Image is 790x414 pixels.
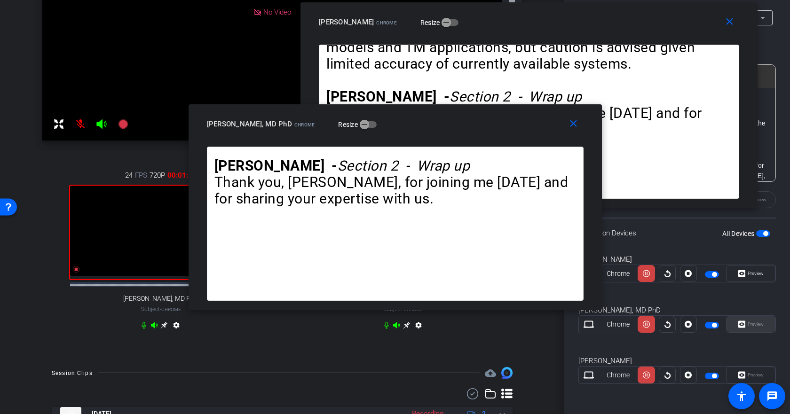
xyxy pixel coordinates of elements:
[141,305,181,313] span: Subject
[376,20,397,25] span: Chrome
[450,88,582,105] em: Section 2 - Wrap up
[52,368,93,378] div: Session Clips
[578,254,776,265] div: [PERSON_NAME]
[207,120,292,128] span: [PERSON_NAME], MD PhD
[501,367,513,378] img: Session clips
[413,321,424,333] mat-icon: settings
[214,157,338,174] strong: [PERSON_NAME] -
[578,218,776,248] div: Display on Devices
[420,18,442,27] label: Resize
[736,391,747,402] mat-icon: accessibility
[599,370,638,380] div: Chrome
[125,170,133,180] span: 24
[171,321,182,333] mat-icon: settings
[338,120,360,129] label: Resize
[214,174,576,207] p: Thank you, [PERSON_NAME], for joining me [DATE] and for sharing your expertise with us.
[123,295,198,303] span: [PERSON_NAME], MD PhD
[748,271,764,276] span: Preview
[578,356,776,367] div: [PERSON_NAME]
[485,367,496,379] span: Destinations for your clips
[294,122,315,127] span: Chrome
[135,170,147,180] span: FPS
[599,269,638,279] div: Chrome
[485,367,496,379] mat-icon: cloud_upload
[326,88,450,105] strong: [PERSON_NAME] -
[338,157,470,174] em: Section 2 - Wrap up
[161,307,181,312] span: Chrome
[724,16,735,28] mat-icon: close
[766,391,778,402] mat-icon: message
[578,305,776,316] div: [PERSON_NAME], MD PhD
[167,170,197,180] span: 00:01:12
[568,118,579,130] mat-icon: close
[263,8,291,16] span: No Video
[150,170,165,180] span: 720P
[599,320,638,329] div: Chrome
[722,229,756,238] label: All Devices
[319,18,374,26] span: [PERSON_NAME]
[160,306,161,312] span: -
